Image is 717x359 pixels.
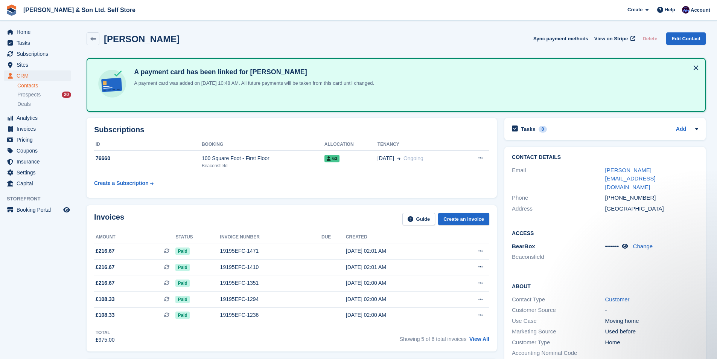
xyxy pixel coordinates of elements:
h2: Contact Details [512,154,698,160]
span: ••••••• [605,243,619,249]
span: Invoices [17,124,62,134]
a: menu [4,156,71,167]
div: [DATE] 02:00 AM [346,279,449,287]
span: Help [665,6,675,14]
div: [DATE] 02:00 AM [346,295,449,303]
span: Deals [17,101,31,108]
div: £975.00 [96,336,115,344]
div: [PHONE_NUMBER] [605,194,698,202]
span: Insurance [17,156,62,167]
th: ID [94,139,202,151]
div: Accounting Nominal Code [512,349,605,357]
span: Paid [175,247,189,255]
h2: Access [512,229,698,237]
div: 19195EFC-1294 [220,295,321,303]
th: Due [321,231,346,243]
span: Capital [17,178,62,189]
div: 19195EFC-1410 [220,263,321,271]
span: [DATE] [378,154,394,162]
a: Guide [402,213,435,225]
th: Allocation [324,139,378,151]
div: Email [512,166,605,192]
div: 19195EFC-1471 [220,247,321,255]
div: Marketing Source [512,327,605,336]
span: Paid [175,280,189,287]
span: £216.67 [96,263,115,271]
img: Josey Kitching [682,6,690,14]
a: menu [4,38,71,48]
img: card-linked-ebf98d0992dc2aeb22e95c0e3c79077019eb2392cfd83c6a337811c24bc77127.svg [96,68,128,99]
a: menu [4,178,71,189]
a: menu [4,70,71,81]
button: Delete [639,32,660,45]
span: Pricing [17,134,62,145]
h2: Invoices [94,213,124,225]
div: Customer Type [512,338,605,347]
span: 63 [324,155,339,162]
a: menu [4,205,71,215]
a: Deals [17,100,71,108]
div: Create a Subscription [94,179,149,187]
div: 19195EFC-1351 [220,279,321,287]
span: £216.67 [96,279,115,287]
div: Total [96,329,115,336]
th: Amount [94,231,175,243]
a: View on Stripe [591,32,637,45]
a: Edit Contact [666,32,706,45]
a: Create an Invoice [438,213,489,225]
a: menu [4,145,71,156]
span: Analytics [17,113,62,123]
th: Created [346,231,449,243]
span: Storefront [7,195,75,203]
th: Invoice number [220,231,321,243]
h2: Tasks [521,126,536,133]
a: [PERSON_NAME][EMAIL_ADDRESS][DOMAIN_NAME] [605,167,656,190]
div: 19195EFC-1236 [220,311,321,319]
span: Create [627,6,642,14]
span: £108.33 [96,295,115,303]
h2: [PERSON_NAME] [104,34,180,44]
a: menu [4,49,71,59]
th: Status [175,231,220,243]
div: [GEOGRAPHIC_DATA] [605,205,698,213]
th: Booking [202,139,324,151]
span: Paid [175,312,189,319]
span: Account [691,6,710,14]
div: [DATE] 02:01 AM [346,263,449,271]
span: View on Stripe [594,35,628,43]
span: £216.67 [96,247,115,255]
div: Beaconsfield [202,162,324,169]
span: Tasks [17,38,62,48]
span: £108.33 [96,311,115,319]
div: 76660 [94,154,202,162]
li: Beaconsfield [512,253,605,261]
span: Sites [17,60,62,70]
div: [DATE] 02:01 AM [346,247,449,255]
div: [DATE] 02:00 AM [346,311,449,319]
a: Prospects 20 [17,91,71,99]
a: Change [633,243,653,249]
a: menu [4,113,71,123]
a: menu [4,167,71,178]
span: Paid [175,296,189,303]
a: Contacts [17,82,71,89]
a: menu [4,124,71,134]
span: Subscriptions [17,49,62,59]
a: menu [4,60,71,70]
a: menu [4,27,71,37]
a: View All [469,336,489,342]
h2: About [512,282,698,290]
span: Coupons [17,145,62,156]
span: Home [17,27,62,37]
div: 20 [62,92,71,98]
div: Phone [512,194,605,202]
a: [PERSON_NAME] & Son Ltd. Self Store [20,4,139,16]
div: Use Case [512,317,605,325]
div: Address [512,205,605,213]
p: A payment card was added on [DATE] 10:48 AM. All future payments will be taken from this card unt... [131,79,374,87]
a: Preview store [62,205,71,214]
span: Ongoing [403,155,423,161]
span: Showing 5 of 6 total invoices [400,336,466,342]
h4: A payment card has been linked for [PERSON_NAME] [131,68,374,76]
span: Booking Portal [17,205,62,215]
